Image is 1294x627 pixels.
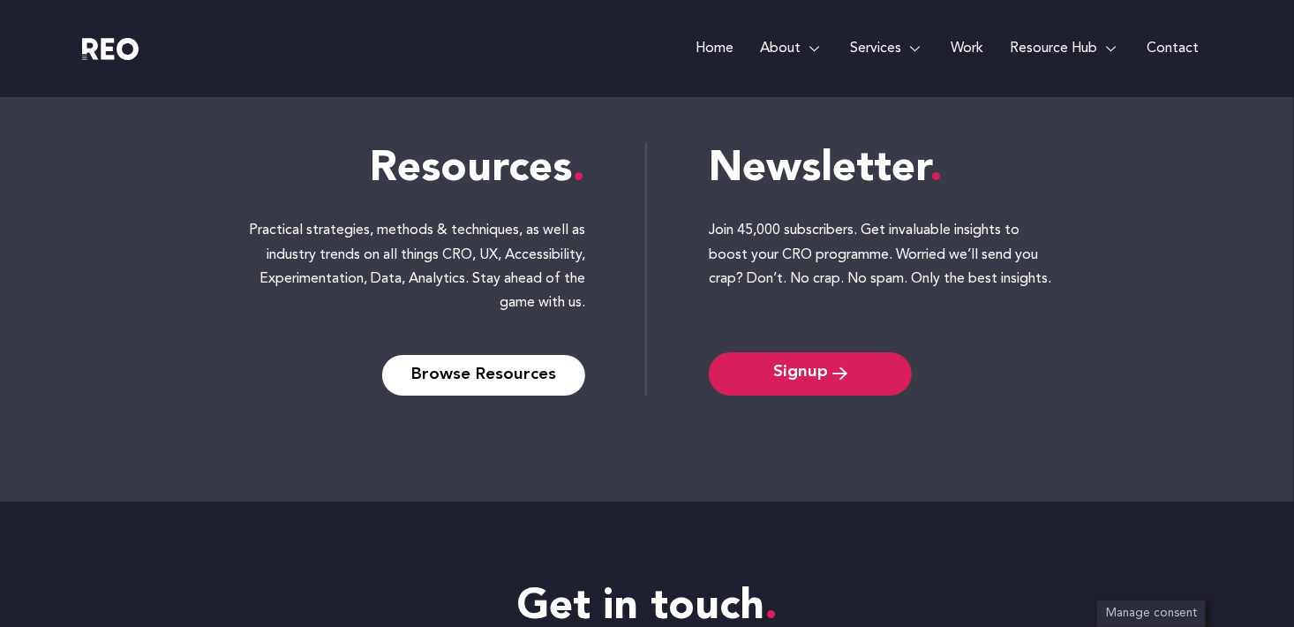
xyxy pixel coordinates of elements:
span: Manage consent [1106,608,1197,619]
a: Signup [709,353,912,397]
div: Practical strategies, methods & techniques, as well as industry trends on all things CRO, UX, Acc... [82,220,585,316]
a: Browse Resources [382,356,585,397]
span: Resources [370,148,585,191]
span: Signup [773,366,828,383]
div: Join 45,000 subscribers. Get invaluable insights to boost your CRO programme. Worried we’ll send ... [709,220,1212,292]
span: Newsletter [709,148,943,191]
span: Browse Resources [411,369,556,383]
